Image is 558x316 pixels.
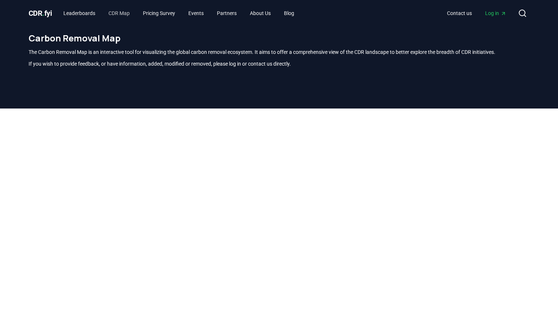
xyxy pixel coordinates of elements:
a: Partners [211,7,243,20]
span: CDR fyi [29,9,52,18]
nav: Main [441,7,512,20]
h1: Carbon Removal Map [29,32,530,44]
a: CDR Map [103,7,136,20]
a: Log in [479,7,512,20]
span: . [42,9,44,18]
a: CDR.fyi [29,8,52,18]
p: The Carbon Removal Map is an interactive tool for visualizing the global carbon removal ecosystem... [29,48,530,56]
p: If you wish to provide feedback, or have information, added, modified or removed, please log in o... [29,60,530,67]
nav: Main [58,7,300,20]
a: Contact us [441,7,478,20]
a: Blog [278,7,300,20]
a: Leaderboards [58,7,101,20]
a: Pricing Survey [137,7,181,20]
a: Events [182,7,210,20]
a: About Us [244,7,277,20]
span: Log in [485,10,506,17]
